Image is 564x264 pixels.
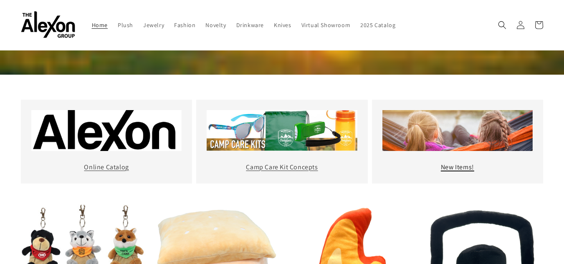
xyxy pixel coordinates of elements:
a: New Items! [441,163,474,171]
span: Plush [118,21,133,29]
a: Fashion [169,16,200,34]
span: Knives [274,21,291,29]
span: 2025 Catalog [360,21,395,29]
a: Online Catalog [84,163,129,171]
span: Drinkware [236,21,264,29]
span: Virtual Showroom [301,21,351,29]
span: Novelty [205,21,226,29]
span: Jewelry [143,21,164,29]
a: Jewelry [138,16,169,34]
a: Drinkware [231,16,269,34]
img: The Alexon Group [21,12,75,39]
a: Virtual Showroom [296,16,356,34]
span: Home [92,21,108,29]
a: Plush [113,16,138,34]
a: 2025 Catalog [355,16,400,34]
summary: Search [493,16,511,34]
a: Knives [269,16,296,34]
a: Novelty [200,16,231,34]
a: Camp Care Kit Concepts [246,163,318,171]
a: Home [87,16,113,34]
span: Fashion [174,21,195,29]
